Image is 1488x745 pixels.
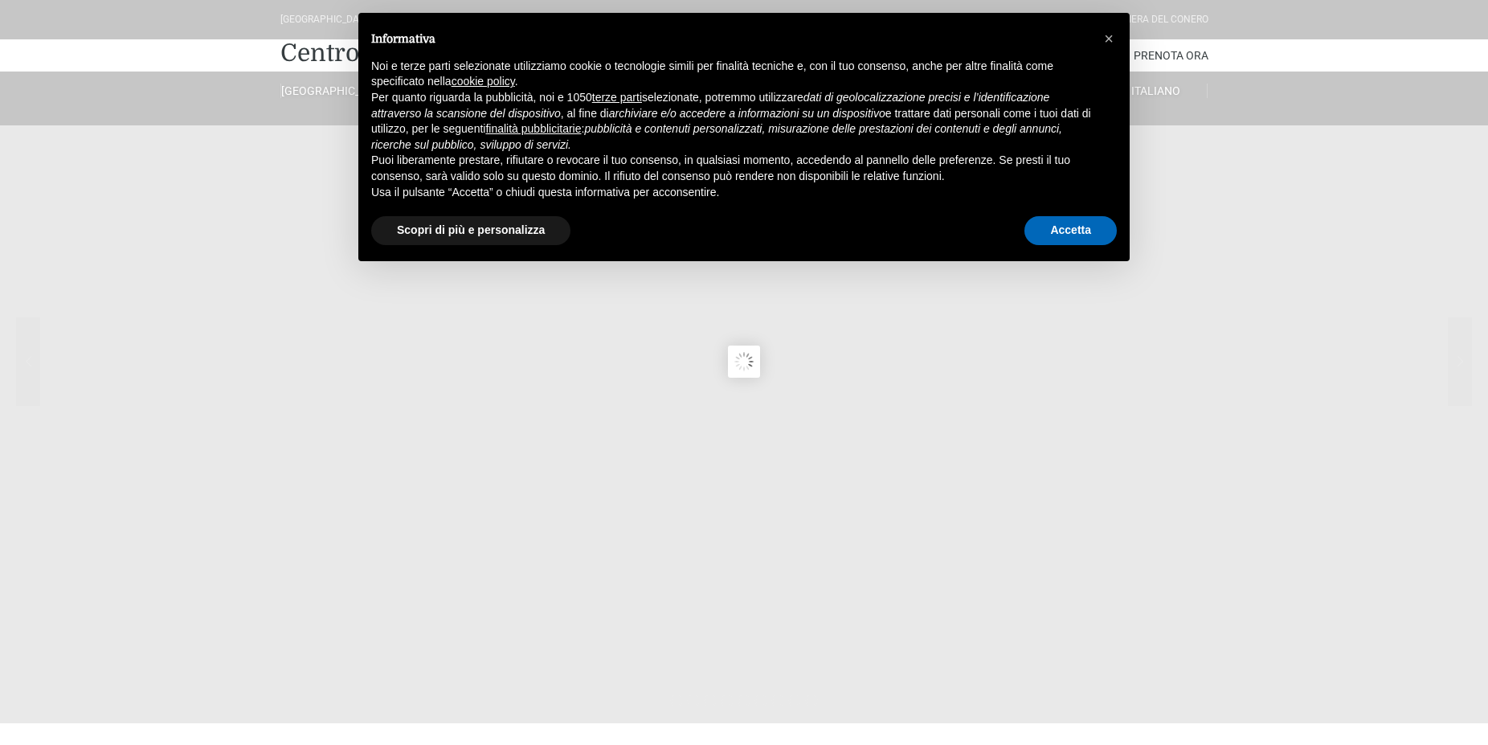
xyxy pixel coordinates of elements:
[280,12,373,27] div: [GEOGRAPHIC_DATA]
[371,91,1049,120] em: dati di geolocalizzazione precisi e l’identificazione attraverso la scansione del dispositivo
[1131,84,1180,97] span: Italiano
[592,90,642,106] button: terze parti
[371,216,570,245] button: Scopri di più e personalizza
[1114,12,1208,27] div: Riviera Del Conero
[280,37,591,69] a: Centro Vacanze De Angelis
[1104,30,1114,47] span: ×
[1096,26,1122,51] button: Chiudi questa informativa
[371,122,1062,151] em: pubblicità e contenuti personalizzati, misurazione delle prestazioni dei contenuti e degli annunc...
[1134,39,1208,72] a: Prenota Ora
[452,75,515,88] a: cookie policy
[609,107,885,120] em: archiviare e/o accedere a informazioni su un dispositivo
[485,121,581,137] button: finalità pubblicitarie
[371,185,1091,201] p: Usa il pulsante “Accetta” o chiudi questa informativa per acconsentire.
[1105,84,1208,98] a: Italiano
[371,90,1091,153] p: Per quanto riguarda la pubblicità, noi e 1050 selezionate, potremmo utilizzare , al fine di e tra...
[1024,216,1117,245] button: Accetta
[371,153,1091,184] p: Puoi liberamente prestare, rifiutare o revocare il tuo consenso, in qualsiasi momento, accedendo ...
[371,32,1091,46] h2: Informativa
[371,59,1091,90] p: Noi e terze parti selezionate utilizziamo cookie o tecnologie simili per finalità tecniche e, con...
[280,84,383,98] a: [GEOGRAPHIC_DATA]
